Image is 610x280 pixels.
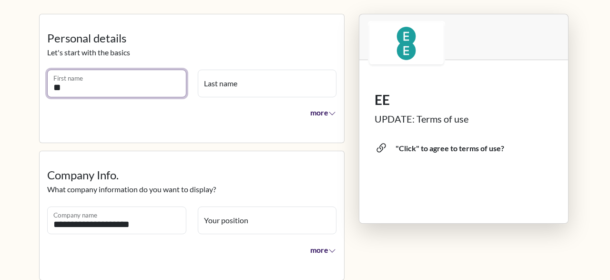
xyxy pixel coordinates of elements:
p: What company information do you want to display? [47,184,336,195]
span: more [310,108,336,117]
div: "Click" to agree to terms of use? [396,143,504,154]
button: more [304,103,336,122]
button: more [304,240,336,259]
div: Lynkle card preview [356,14,571,247]
p: Let's start with the basics [47,47,336,58]
legend: Company Info. [47,166,336,184]
span: "Click" to agree to terms of use? [375,134,560,163]
img: logo [369,22,444,64]
h1: EE [375,92,553,108]
div: UPDATE: Terms of use [375,112,553,126]
span: more [310,245,336,254]
legend: Personal details [47,30,336,47]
